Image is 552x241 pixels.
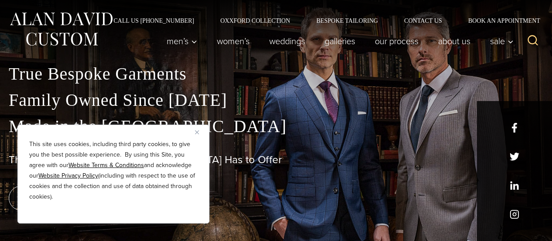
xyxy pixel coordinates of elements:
button: Close [195,127,206,137]
a: About Us [429,32,480,50]
img: Close [195,130,199,134]
a: Women’s [207,32,260,50]
span: Men’s [167,37,197,45]
button: View Search Form [522,31,543,52]
h1: The Best Custom Suits [GEOGRAPHIC_DATA] Has to Offer [9,154,543,166]
a: book an appointment [9,186,131,210]
a: Website Privacy Policy [38,171,98,180]
a: Bespoke Tailoring [303,17,391,24]
a: Website Terms & Conditions [69,161,144,170]
p: This site uses cookies, including third party cookies, to give you the best possible experience. ... [29,139,198,202]
img: Alan David Custom [9,10,113,49]
nav: Primary Navigation [157,32,518,50]
a: Galleries [315,32,365,50]
nav: Secondary Navigation [100,17,543,24]
span: Sale [490,37,514,45]
a: Book an Appointment [455,17,543,24]
a: Call Us [PHONE_NUMBER] [100,17,207,24]
p: True Bespoke Garments Family Owned Since [DATE] Made in the [GEOGRAPHIC_DATA] [9,61,543,140]
a: weddings [260,32,315,50]
a: Contact Us [391,17,455,24]
a: Our Process [365,32,429,50]
a: Oxxford Collection [207,17,303,24]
